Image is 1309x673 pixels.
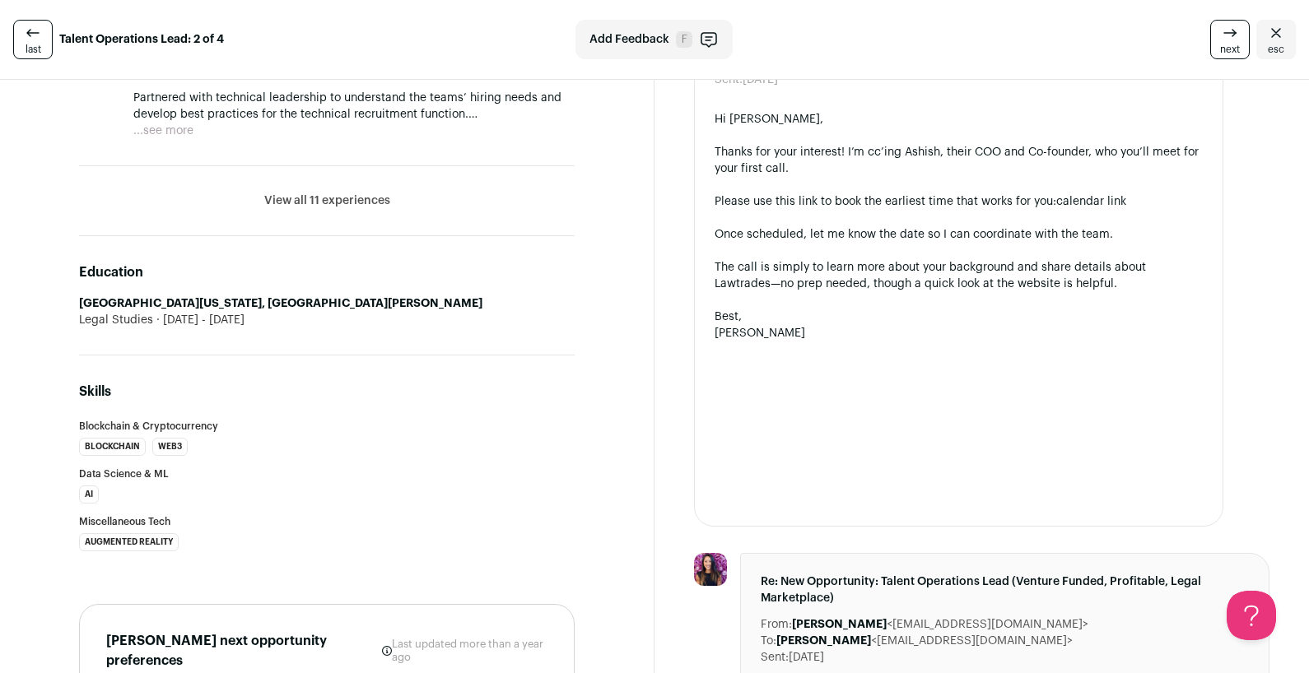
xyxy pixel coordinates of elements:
[715,72,743,88] dt: Sent:
[133,123,193,139] button: ...see more
[676,31,692,48] span: F
[79,262,575,282] h2: Education
[79,382,575,401] h2: Skills
[79,533,179,551] li: Augmented Reality
[1227,591,1276,640] iframe: Help Scout Beacon - Open
[761,633,776,649] dt: To:
[1268,43,1284,56] span: esc
[792,616,1088,633] dd: <[EMAIL_ADDRESS][DOMAIN_NAME]>
[761,616,792,633] dt: From:
[761,573,1249,606] span: Re: New Opportunity: Talent Operations Lead (Venture Funded, Profitable, Legal Marketplace)
[776,635,871,647] b: [PERSON_NAME]
[743,72,778,88] dd: [DATE]
[776,633,1073,649] dd: <[EMAIL_ADDRESS][DOMAIN_NAME]>
[761,649,789,666] dt: Sent:
[264,193,390,209] button: View all 11 experiences
[392,638,547,664] p: Last updated more than a year ago
[715,193,1203,210] div: Please use this link to book the earliest time that works for you:
[106,631,375,671] h2: [PERSON_NAME] next opportunity preferences
[79,312,575,328] div: Legal Studies
[789,649,824,666] dd: [DATE]
[79,517,575,527] h3: Miscellaneous Tech
[715,144,1203,177] div: Thanks for your interest! I’m cc’ing Ashish, their COO and Co-founder, who you’ll meet for your f...
[59,31,224,48] strong: Talent Operations Lead: 2 of 4
[694,553,727,586] img: ac652abfb1002430b75f24f2cddc37e345ceb83a9137674c582facd76bbb29ef.jpg
[133,90,575,123] p: Partnered with technical leadership to understand the teams’ hiring needs and develop best practi...
[79,421,575,431] h3: Blockchain & Cryptocurrency
[26,43,41,56] span: last
[715,259,1203,292] div: The call is simply to learn more about your background and share details about Lawtrades—no prep ...
[715,226,1203,243] div: Once scheduled, let me know the date so I can coordinate with the team.
[1220,43,1240,56] span: next
[13,20,53,59] a: last
[1256,20,1296,59] a: Close
[1056,196,1126,207] a: calendar link
[589,31,669,48] span: Add Feedback
[79,469,575,479] h3: Data Science & ML
[152,438,188,456] li: Web3
[79,438,146,456] li: Blockchain
[575,20,733,59] button: Add Feedback F
[792,619,887,630] b: [PERSON_NAME]
[1210,20,1250,59] a: next
[715,309,1203,325] div: Best,
[715,325,1203,341] div: [PERSON_NAME]
[79,485,99,504] li: AI
[153,312,245,328] span: [DATE] - [DATE]
[715,111,1203,128] div: Hi [PERSON_NAME],
[79,298,482,309] strong: [GEOGRAPHIC_DATA][US_STATE], [GEOGRAPHIC_DATA][PERSON_NAME]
